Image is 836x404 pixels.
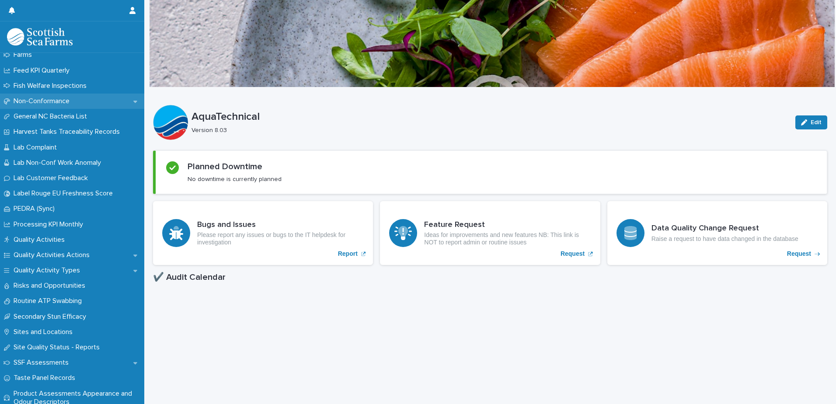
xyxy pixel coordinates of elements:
[561,250,585,258] p: Request
[10,189,120,198] p: Label Rouge EU Freshness Score
[153,272,827,282] h1: ✔️ Audit Calendar
[153,201,373,265] a: Report
[10,236,72,244] p: Quality Activities
[10,313,93,321] p: Secondary Stun Efficacy
[188,175,282,183] p: No downtime is currently planned
[10,266,87,275] p: Quality Activity Types
[10,174,95,182] p: Lab Customer Feedback
[10,359,76,367] p: SSF Assessments
[10,220,90,229] p: Processing KPI Monthly
[197,231,364,246] p: Please report any issues or bugs to the IT helpdesk for investigation
[192,111,788,123] p: AquaTechnical
[7,28,73,45] img: mMrefqRFQpe26GRNOUkG
[651,235,798,243] p: Raise a request to have data changed in the database
[380,201,600,265] a: Request
[10,282,92,290] p: Risks and Opportunities
[811,119,822,125] span: Edit
[10,51,39,59] p: Farms
[10,143,64,152] p: Lab Complaint
[10,251,97,259] p: Quality Activities Actions
[10,128,127,136] p: Harvest Tanks Traceability Records
[10,374,82,382] p: Taste Panel Records
[607,201,827,265] a: Request
[795,115,827,129] button: Edit
[10,97,77,105] p: Non-Conformance
[10,112,94,121] p: General NC Bacteria List
[651,224,798,233] h3: Data Quality Change Request
[338,250,358,258] p: Report
[10,82,94,90] p: Fish Welfare Inspections
[188,161,262,172] h2: Planned Downtime
[10,328,80,336] p: Sites and Locations
[10,205,62,213] p: PEDRA (Sync)
[424,220,591,230] h3: Feature Request
[10,343,107,352] p: Site Quality Status - Reports
[197,220,364,230] h3: Bugs and Issues
[787,250,811,258] p: Request
[10,66,77,75] p: Feed KPI Quarterly
[10,297,89,305] p: Routine ATP Swabbing
[10,159,108,167] p: Lab Non-Conf Work Anomaly
[192,127,785,134] p: Version 8.03
[424,231,591,246] p: Ideas for improvements and new features NB: This link is NOT to report admin or routine issues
